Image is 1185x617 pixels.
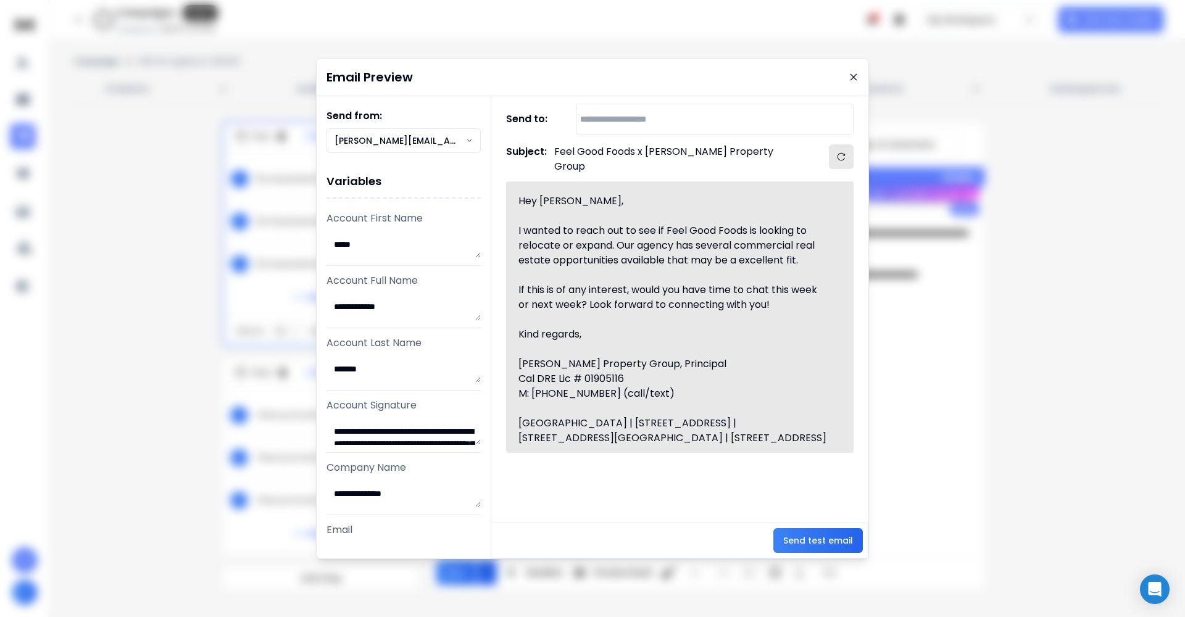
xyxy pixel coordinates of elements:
[506,112,555,126] h1: Send to:
[335,135,466,147] p: [PERSON_NAME][EMAIL_ADDRESS][DOMAIN_NAME]
[326,523,481,537] p: Email
[1140,574,1170,604] div: Open Intercom Messenger
[326,211,481,226] p: Account First Name
[326,336,481,350] p: Account Last Name
[326,165,481,199] h1: Variables
[326,398,481,413] p: Account Signature
[326,109,481,123] h1: Send from:
[326,460,481,475] p: Company Name
[326,68,413,86] h1: Email Preview
[773,528,863,553] button: Send test email
[554,144,801,174] p: Feel Good Foods x [PERSON_NAME] Property Group
[518,194,827,441] div: Hey [PERSON_NAME], I wanted to reach out to see if Feel Good Foods is looking to relocate or expa...
[326,273,481,288] p: Account Full Name
[506,144,547,174] h1: Subject:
